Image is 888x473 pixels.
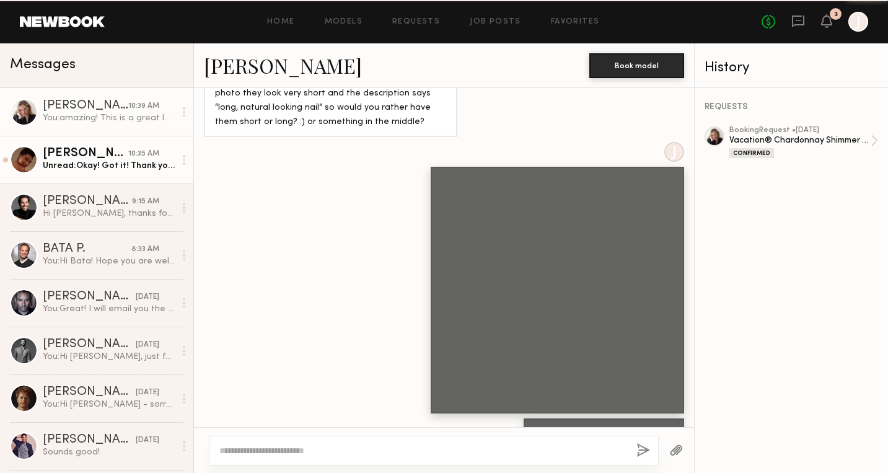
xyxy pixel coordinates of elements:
div: [PERSON_NAME] [43,195,132,208]
a: Home [267,18,295,26]
div: [PERSON_NAME] [43,148,128,160]
div: 3 [834,11,838,18]
div: [PERSON_NAME] [43,434,136,446]
div: [PERSON_NAME] [43,291,136,303]
div: 9:15 AM [132,196,159,208]
a: Favorites [551,18,600,26]
div: amazing! This is a great length, ty! [535,427,673,441]
a: [PERSON_NAME] [204,52,362,79]
div: Sounds good! [43,446,175,458]
div: 10:39 AM [128,100,159,112]
a: bookingRequest •[DATE]Vacation® Chardonnay Shimmer Spritz ShootConfirmed [729,126,878,158]
span: Messages [10,58,76,72]
a: Requests [392,18,440,26]
a: Job Posts [470,18,521,26]
div: [DATE] [136,291,159,303]
div: BATA P. [43,243,131,255]
div: Sure no problem - just one question cause at the photo they look very short and the description s... [215,73,446,130]
div: [PERSON_NAME] [43,100,128,112]
button: Book model [589,53,684,78]
a: Book model [589,60,684,70]
div: History [705,61,878,75]
div: 10:35 AM [128,148,159,160]
div: Confirmed [729,148,774,158]
div: You: Hi [PERSON_NAME], just following up here! We're hoping to lock by EOW [43,351,175,363]
div: You: Hi Bata! Hope you are well, I'm [PERSON_NAME] from Vacation [URL][DOMAIN_NAME], we're having... [43,255,175,267]
div: Hi [PERSON_NAME], thanks for reaching out! I have a short shoot 10/17 from 10-1pm, and am availab... [43,208,175,219]
div: booking Request • [DATE] [729,126,871,135]
div: [DATE] [136,435,159,446]
div: [DATE] [136,387,159,399]
div: Unread: Okay! Got it! Thank you! [43,160,175,172]
div: [PERSON_NAME] [43,386,136,399]
div: 8:33 AM [131,244,159,255]
div: [PERSON_NAME] [43,338,136,351]
div: REQUESTS [705,103,878,112]
div: You: Great! I will email you the call sheet at the top of next week. Looking forward to having yo... [43,303,175,315]
div: You: amazing! This is a great length, ty! [43,112,175,124]
div: Vacation® Chardonnay Shimmer Spritz Shoot [729,135,871,146]
a: J [848,12,868,32]
div: [DATE] [136,339,159,351]
div: You: Hi [PERSON_NAME] - sorry for the late response but we figured it out, all set. Thanks again. [43,399,175,410]
a: Models [325,18,363,26]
